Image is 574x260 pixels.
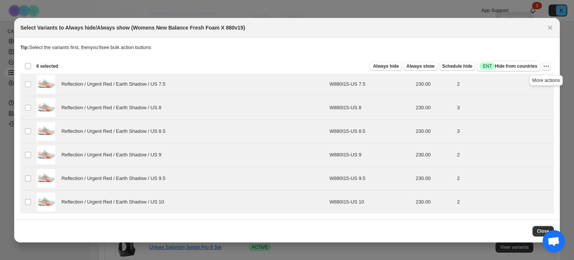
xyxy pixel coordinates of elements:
p: Select the variants first, then you'll see bulk action buttons [20,44,553,51]
span: Schedule hide [442,63,472,69]
td: 2 [455,72,554,96]
span: Reflection / Urgent Red / Earth Shadow / US 7.5 [61,80,169,88]
td: W880I15-US 10 [327,190,414,214]
button: Close [545,22,555,33]
span: ENT [483,63,492,69]
img: Womens-New-Balance-Fresh-Foam-X-880v15-Reflection_UrgentRed_EarthShadow-W880I15.jpg [37,146,55,164]
button: Always hide [370,62,402,71]
span: Always hide [373,63,399,69]
button: Schedule hide [439,62,475,71]
td: W880I15-US 7.5 [327,72,414,96]
span: Reflection / Urgent Red / Earth Shadow / US 9 [61,151,165,159]
td: 2 [455,143,554,166]
strong: Tip: [20,45,29,50]
td: 230.00 [413,166,454,190]
td: 230.00 [413,119,454,143]
td: W880I15-US 9.5 [327,166,414,190]
td: 230.00 [413,190,454,214]
td: 2 [455,166,554,190]
span: Reflection / Urgent Red / Earth Shadow / US 8 [61,104,165,111]
button: Always show [404,62,438,71]
img: Womens-New-Balance-Fresh-Foam-X-880v15-Reflection_UrgentRed_EarthShadow-W880I15.jpg [37,122,55,141]
td: W880I15-US 9 [327,143,414,166]
button: More actions [542,62,551,71]
span: 6 selected [36,63,58,69]
span: Always show [407,63,435,69]
span: Hide from countries [480,62,537,70]
img: Womens-New-Balance-Fresh-Foam-X-880v15-Reflection_UrgentRed_EarthShadow-W880I15.jpg [37,193,55,211]
button: SuccessENTHide from countries [477,61,540,71]
img: Womens-New-Balance-Fresh-Foam-X-880v15-Reflection_UrgentRed_EarthShadow-W880I15.jpg [37,75,55,94]
h2: Select Variants to Always hide/Always show (Womens New Balance Fresh Foam X 880v15) [20,24,245,31]
span: Reflection / Urgent Red / Earth Shadow / US 8.5 [61,128,169,135]
td: 230.00 [413,72,454,96]
td: 3 [455,119,554,143]
td: 2 [455,190,554,214]
img: Womens-New-Balance-Fresh-Foam-X-880v15-Reflection_UrgentRed_EarthShadow-W880I15.jpg [37,98,55,117]
span: Close [537,228,549,234]
a: Open chat [543,230,565,253]
img: Womens-New-Balance-Fresh-Foam-X-880v15-Reflection_UrgentRed_EarthShadow-W880I15.jpg [37,169,55,188]
td: W880I15-US 8.5 [327,119,414,143]
td: 230.00 [413,143,454,166]
span: Reflection / Urgent Red / Earth Shadow / US 9.5 [61,175,169,182]
td: 3 [455,96,554,119]
span: Reflection / Urgent Red / Earth Shadow / US 10 [61,198,168,206]
td: W880I15-US 8 [327,96,414,119]
td: 230.00 [413,96,454,119]
button: Close [533,226,554,236]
